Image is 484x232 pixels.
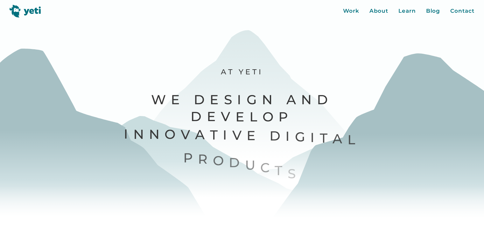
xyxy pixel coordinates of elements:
[245,157,260,174] span: u
[343,7,359,15] a: Work
[213,152,229,169] span: o
[123,67,361,77] p: At Yeti
[229,154,245,171] span: d
[10,5,41,17] img: Yeti logo
[124,126,133,142] span: I
[133,126,149,142] span: n
[183,149,198,166] span: P
[288,165,301,182] span: s
[398,7,416,15] a: Learn
[275,162,287,179] span: t
[260,159,275,176] span: c
[369,7,389,15] a: About
[347,131,360,148] span: l
[198,151,213,167] span: r
[149,126,165,143] span: n
[450,7,474,15] a: Contact
[426,7,440,15] a: Blog
[333,130,347,147] span: a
